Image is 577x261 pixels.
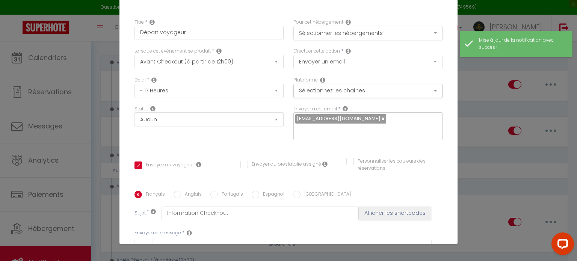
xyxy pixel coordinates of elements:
i: This Rental [346,19,351,25]
label: Statut [134,106,148,113]
span: [EMAIL_ADDRESS][DOMAIN_NAME] [297,115,381,122]
label: Anglais [181,191,202,199]
button: Afficher les shortcodes [359,207,431,220]
i: Recipient [343,106,348,112]
i: Action Time [151,77,157,83]
label: Espagnol [259,191,284,199]
label: Lorsque cet événement se produit [134,48,211,55]
label: Plateforme [293,77,318,84]
i: Subject [151,208,156,214]
i: Envoyer au voyageur [196,161,201,167]
label: Sujet [134,210,146,217]
label: Effectuer cette action [293,48,340,55]
a: Italic [153,239,171,257]
label: Titre [134,19,144,26]
label: [GEOGRAPHIC_DATA] [301,191,351,199]
label: Français [142,191,165,199]
a: Shortcode [171,239,207,257]
i: Action Type [346,48,351,54]
label: Envoyer à cet email [293,106,337,113]
a: Bold [134,239,153,257]
i: Title [150,19,155,25]
label: Pour cet hébergement [293,19,343,26]
div: Mise à jour de la notification avec succès ! [479,37,565,51]
i: Booking status [150,106,156,112]
button: Sélectionnez les chaînes [293,84,443,98]
i: Action Channel [320,77,325,83]
i: Event Occur [216,48,222,54]
label: Délai [134,77,146,84]
label: Envoyer ce message [134,229,181,237]
label: Portugais [218,191,243,199]
i: Envoyer au prestataire si il est assigné [322,161,328,167]
iframe: LiveChat chat widget [545,229,577,261]
button: Sélectionner les hébergements [293,26,443,40]
i: Message [187,230,192,236]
